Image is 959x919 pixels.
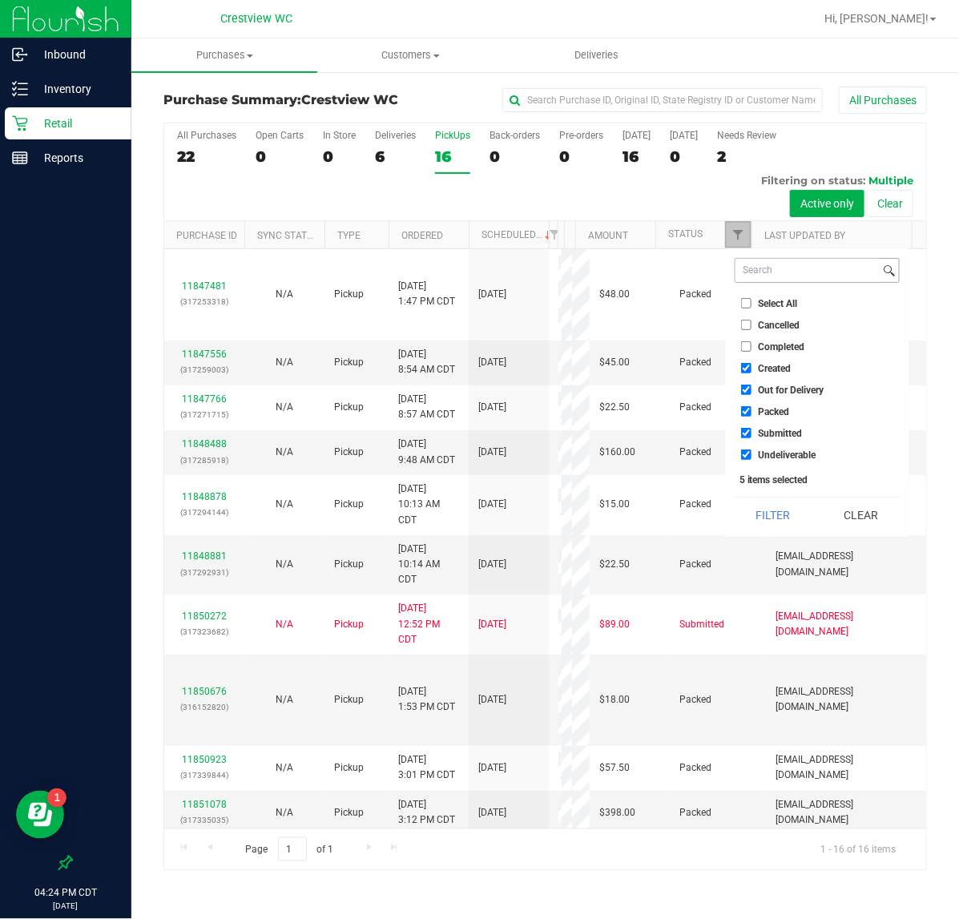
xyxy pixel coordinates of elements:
inline-svg: Inbound [12,46,28,62]
span: Pickup [334,692,364,707]
span: [DATE] [478,497,506,512]
inline-svg: Retail [12,115,28,131]
iframe: Resource center unread badge [47,788,66,808]
a: 11847481 [182,280,227,292]
span: $57.50 [599,760,630,776]
a: Type [337,230,361,241]
span: [DATE] [478,557,506,572]
input: Completed [741,341,751,352]
span: Out for Delivery [759,385,824,395]
div: 16 [435,147,470,166]
span: [DATE] [478,287,506,302]
span: Filtering on status: [761,174,865,187]
iframe: Resource center [16,791,64,839]
button: Clear [823,498,900,533]
button: N/A [276,497,293,512]
a: Deliveries [504,38,690,72]
span: [EMAIL_ADDRESS][DOMAIN_NAME] [776,797,917,828]
a: 11847556 [182,349,227,360]
p: (317271715) [174,407,235,422]
span: Undeliverable [759,450,816,460]
span: [DATE] [478,355,506,370]
input: Created [741,363,751,373]
button: N/A [276,760,293,776]
span: Pickup [334,805,364,820]
div: Back-orders [490,130,540,141]
span: Not Applicable [276,619,293,630]
span: $160.00 [599,445,635,460]
a: Last Updated By [764,230,845,241]
span: $22.50 [599,400,630,415]
span: Purchases [131,48,317,62]
button: N/A [276,287,293,302]
p: (317335035) [174,812,235,828]
button: N/A [276,355,293,370]
label: Pin the sidebar to full width on large screens [58,855,74,871]
span: $15.00 [599,497,630,512]
input: Search [735,259,880,282]
input: Undeliverable [741,449,751,460]
span: [EMAIL_ADDRESS][DOMAIN_NAME] [776,549,917,579]
span: [DATE] 12:52 PM CDT [398,601,459,647]
p: [DATE] [7,900,124,912]
button: N/A [276,805,293,820]
p: Retail [28,114,124,133]
div: 0 [256,147,304,166]
inline-svg: Inventory [12,81,28,97]
button: N/A [276,445,293,460]
p: (317339844) [174,768,235,783]
span: Multiple [868,174,913,187]
a: Sync Status [257,230,319,241]
span: [DATE] 10:13 AM CDT [398,482,459,528]
span: Submitted [679,617,724,632]
div: 0 [559,147,603,166]
span: [DATE] 8:57 AM CDT [398,392,455,422]
span: Packed [679,557,711,572]
div: Needs Review [717,130,776,141]
input: Cancelled [741,320,751,330]
a: 11848881 [182,550,227,562]
span: Cancelled [759,320,800,330]
a: 11848878 [182,491,227,502]
span: [DATE] [478,692,506,707]
div: 22 [177,147,236,166]
span: Not Applicable [276,498,293,510]
span: Not Applicable [276,694,293,705]
span: $45.00 [599,355,630,370]
h3: Purchase Summary: [163,93,418,107]
div: 6 [375,147,416,166]
div: 0 [323,147,356,166]
a: 11850676 [182,686,227,697]
div: [DATE] [670,130,698,141]
span: Packed [679,692,711,707]
div: 5 items selected [739,474,895,486]
p: Inbound [28,45,124,64]
div: PickUps [435,130,470,141]
span: [DATE] 1:53 PM CDT [398,684,455,715]
a: 11850272 [182,611,227,622]
button: N/A [276,557,293,572]
a: Scheduled [482,229,554,240]
span: [DATE] [478,445,506,460]
a: 11850923 [182,754,227,765]
span: Crestview WC [301,92,398,107]
div: All Purchases [177,130,236,141]
p: (317323682) [174,624,235,639]
div: [DATE] [623,130,651,141]
input: Search Purchase ID, Original ID, State Registry ID or Customer Name... [502,88,823,112]
span: Pickup [334,557,364,572]
span: $22.50 [599,557,630,572]
span: $398.00 [599,805,635,820]
span: Pickup [334,760,364,776]
span: Crestview WC [220,12,292,26]
span: Pickup [334,287,364,302]
span: $48.00 [599,287,630,302]
div: Pre-orders [559,130,603,141]
span: Not Applicable [276,357,293,368]
span: Select All [759,299,798,308]
span: Packed [679,805,711,820]
div: In Store [323,130,356,141]
span: Packed [679,760,711,776]
span: Not Applicable [276,807,293,818]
